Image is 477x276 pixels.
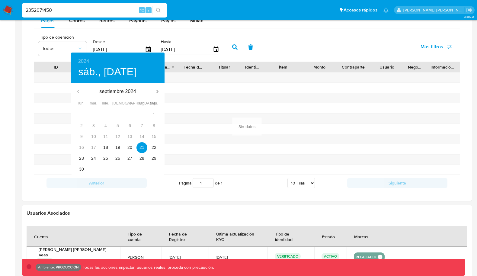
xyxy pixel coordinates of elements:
button: 26 [112,153,123,164]
button: 25 [100,153,111,164]
button: 2024 [78,57,89,66]
p: 20 [127,144,132,150]
span: mié. [100,101,111,107]
button: 18 [100,142,111,153]
button: 21 [136,142,147,153]
p: 30 [79,166,84,172]
span: dom. [149,101,159,107]
p: 21 [139,144,144,150]
p: 28 [139,155,144,161]
span: lun. [76,101,87,107]
button: 24 [88,153,99,164]
button: 19 [112,142,123,153]
p: 18 [103,144,108,150]
button: 30 [76,164,87,175]
span: mar. [88,101,99,107]
p: 22 [152,144,156,150]
p: 23 [79,155,84,161]
button: 23 [76,153,87,164]
button: 29 [149,153,159,164]
span: vie. [124,101,135,107]
p: 27 [127,155,132,161]
p: septiembre 2024 [85,88,150,95]
button: 28 [136,153,147,164]
p: 19 [115,144,120,150]
button: 27 [124,153,135,164]
p: 25 [103,155,108,161]
span: sáb. [136,101,147,107]
p: 29 [152,155,156,161]
span: [DEMOGRAPHIC_DATA]. [112,101,123,107]
p: 24 [91,155,96,161]
p: 26 [115,155,120,161]
button: sáb., [DATE] [78,66,136,78]
button: 20 [124,142,135,153]
button: 22 [149,142,159,153]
